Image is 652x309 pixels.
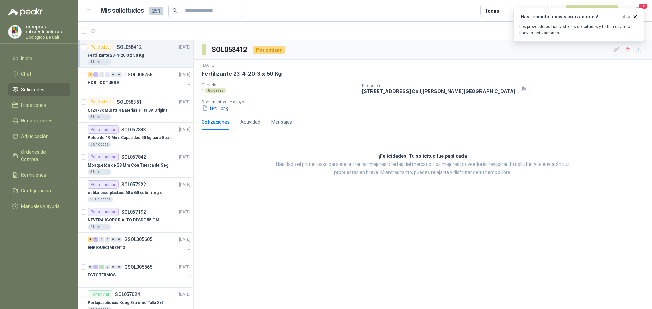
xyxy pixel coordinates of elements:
[88,169,111,175] div: 5 Unidades
[88,59,111,65] div: 1 Unidades
[267,160,579,177] p: Has dado el primer paso para encontrar las mejores ofertas del mercado. Los mejores proveedores r...
[88,71,192,92] a: 2 1 0 0 0 0 GSOL005756[DATE] HOR . OCTUBRE
[21,70,31,78] span: Chat
[121,182,146,187] p: SOL057222
[26,24,70,34] p: compras infraestructuras
[240,118,260,126] div: Actividad
[88,237,93,242] div: 4
[362,83,515,88] p: Dirección
[179,72,191,78] p: [DATE]
[88,72,93,77] div: 2
[8,99,70,112] a: Licitaciones
[117,100,142,104] p: SOL058351
[88,190,163,196] p: estiba piso plastico 60 x 60 color negro
[78,150,193,178] a: Por adjudicarSOL057842[DATE] Mosquetón de 38 Mm Con Tuerca de Seguridad. Carga 100 kg5 Unidades
[179,209,191,215] p: [DATE]
[93,237,98,242] div: 1
[8,83,70,96] a: Solicitudes
[202,118,230,126] div: Cotizaciones
[78,40,193,68] a: Por cotizarSOL058412[DATE] Fertilizante 23-4-20-3 x 50 Kg1 Unidades
[21,55,32,62] span: Inicio
[99,265,104,269] div: 1
[21,117,52,124] span: Negociaciones
[638,3,648,9] span: 18
[88,142,111,147] div: 3 Unidades
[513,8,644,42] button: ¡Has recibido nuevas cotizaciones!ahora Los proveedores han visto tus solicitudes y te han enviad...
[8,200,70,213] a: Manuales y ayuda
[179,154,191,160] p: [DATE]
[205,88,226,93] div: Unidades
[21,171,46,179] span: Remisiones
[105,72,110,77] div: 0
[121,155,146,159] p: SOL057842
[519,14,619,20] h3: ¡Has recibido nuevas cotizaciones!
[566,5,618,17] button: Nueva solicitud
[88,107,168,114] p: Cr2477x Murata 4 Baterias Pilas 3v Original
[8,184,70,197] a: Configuración
[88,80,119,86] p: HOR . OCTUBRE
[78,178,193,205] a: Por adjudicarSOL057222[DATE] estiba piso plastico 60 x 60 color negro20 Unidades
[78,95,193,123] a: Por cotizarSOL058351[DATE] Cr2477x Murata 4 Baterias Pilas 3v Original3 Unidades
[485,7,499,15] div: Todas
[116,265,122,269] div: 0
[88,235,192,257] a: 4 1 0 0 0 0 GSOL005605[DATE] ENRIQUECIMIENTO
[379,152,467,160] h3: ¡Felicidades! Tu solicitud fue publicada
[116,72,122,77] div: 0
[173,8,177,13] span: search
[26,35,70,39] p: Zoologico De Cali
[105,265,110,269] div: 0
[632,5,644,17] button: 18
[212,44,248,55] h3: SOL058412
[99,72,104,77] div: 0
[8,130,70,143] a: Adjudicación
[93,72,98,77] div: 1
[88,125,119,134] div: Por adjudicar
[362,88,515,94] p: [STREET_ADDRESS] Cali , [PERSON_NAME][GEOGRAPHIC_DATA]
[179,236,191,243] p: [DATE]
[21,148,64,163] span: Órdenes de Compra
[622,14,633,20] span: ahora
[93,265,98,269] div: 4
[124,237,152,242] p: GSOL005605
[78,123,193,150] a: Por adjudicarSOL057843[DATE] Polea de 19 Mm. Capacidad 50 kg para Guaya. Cable O [GEOGRAPHIC_DATA...
[21,101,46,109] span: Licitaciones
[88,217,159,224] p: NEVERA ICOPOR ALTO DESDE 55 CM
[88,272,116,278] p: ECTOTERMOS
[99,237,104,242] div: 0
[88,265,93,269] div: 0
[105,237,110,242] div: 0
[88,52,144,59] p: Fertilizante 23-4-20-3 x 50 Kg
[8,114,70,127] a: Negociaciones
[88,153,119,161] div: Por adjudicar
[124,265,152,269] p: GSOL005565
[519,24,638,36] p: Los proveedores han visto tus solicitudes y te han enviado nuevas cotizaciones.
[115,292,140,297] p: SOL057024
[88,135,172,141] p: Polea de 19 Mm. Capacidad 50 kg para Guaya. Cable O [GEOGRAPHIC_DATA]
[8,67,70,80] a: Chat
[271,118,292,126] div: Mensajes
[21,187,51,194] span: Configuración
[116,237,122,242] div: 0
[88,114,111,120] div: 3 Unidades
[121,210,146,214] p: SOL057192
[179,99,191,105] p: [DATE]
[111,72,116,77] div: 0
[88,98,114,106] div: Por cotizar
[253,46,285,54] div: Por cotizar
[111,237,116,242] div: 0
[88,180,119,189] div: Por adjudicar
[88,162,172,169] p: Mosquetón de 38 Mm Con Tuerca de Seguridad. Carga 100 kg
[8,25,21,38] img: Company Logo
[88,43,114,51] div: Por cotizar
[179,264,191,270] p: [DATE]
[88,263,192,285] a: 0 4 1 0 0 0 GSOL005565[DATE] ECTOTERMOS
[101,6,144,16] h1: Mis solicitudes
[179,291,191,298] p: [DATE]
[124,72,152,77] p: GSOL005756
[111,265,116,269] div: 0
[8,52,70,65] a: Inicio
[121,127,146,132] p: SOL057843
[202,88,204,93] p: 1
[88,208,119,216] div: Por adjudicar
[202,83,357,88] p: Cantidad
